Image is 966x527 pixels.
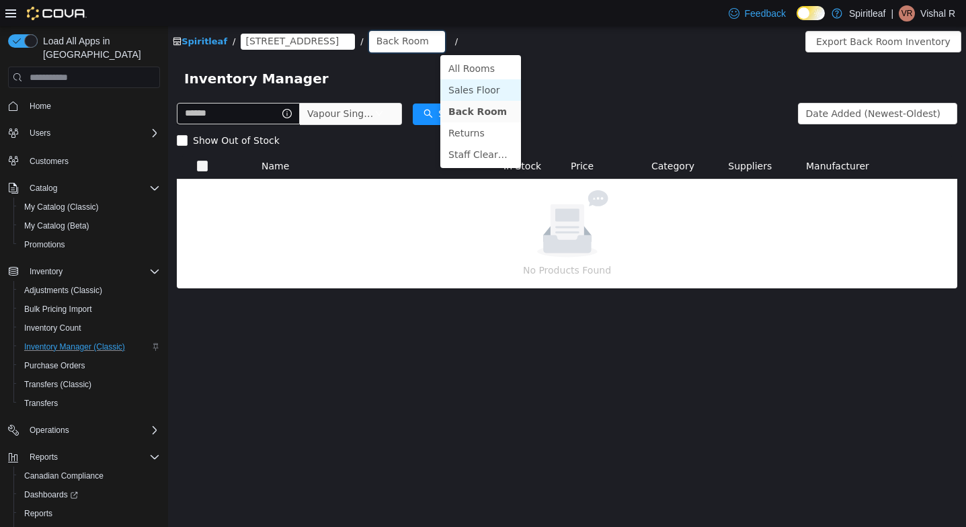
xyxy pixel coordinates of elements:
span: Inventory Manager (Classic) [19,339,160,355]
a: Customers [24,153,74,169]
button: Operations [3,421,165,440]
span: Reports [24,449,160,465]
span: Home [24,97,160,114]
i: icon: shop [5,11,13,19]
span: Catalog [30,183,57,194]
span: Bulk Pricing Import [24,304,92,315]
span: Catalog [24,180,160,196]
span: Dashboards [24,489,78,500]
span: Reports [24,508,52,519]
span: Adjustments (Classic) [24,285,102,296]
button: Catalog [3,179,165,198]
span: Manufacturer [638,134,701,145]
span: Load All Apps in [GEOGRAPHIC_DATA] [38,34,160,61]
button: Catalog [24,180,63,196]
span: Inventory [24,263,160,280]
li: All Rooms [272,32,353,53]
i: icon: down [773,83,781,93]
a: Dashboards [13,485,165,504]
button: Inventory [24,263,68,280]
button: Customers [3,151,165,170]
button: Operations [24,422,75,438]
button: Inventory Manager (Classic) [13,337,165,356]
span: Reports [19,505,160,522]
span: Canadian Compliance [19,468,160,484]
button: Reports [13,504,165,523]
button: Users [24,125,56,141]
a: Inventory Count [19,320,87,336]
button: Bulk Pricing Import [13,300,165,319]
span: Promotions [19,237,160,253]
a: Transfers (Classic) [19,376,97,393]
button: icon: searchSearch [245,77,313,99]
span: Purchase Orders [19,358,160,374]
span: Inventory Manager [16,42,169,63]
span: My Catalog (Classic) [19,199,160,215]
span: Purchase Orders [24,360,85,371]
span: Customers [24,152,160,169]
span: Customers [30,156,69,167]
button: Home [3,96,165,116]
span: Transfers (Classic) [19,376,160,393]
button: Reports [24,449,63,465]
span: My Catalog (Classic) [24,202,99,212]
span: Feedback [745,7,786,20]
span: Reports [30,452,58,462]
span: Inventory Count [19,320,160,336]
span: Transfers [24,398,58,409]
img: Cova [27,7,87,20]
span: / [287,10,290,20]
a: Bulk Pricing Import [19,301,97,317]
span: Canadian Compliance [24,471,104,481]
li: Returns [272,96,353,118]
span: Transfers [19,395,160,411]
span: Operations [24,422,160,438]
span: Transfers (Classic) [24,379,91,390]
span: 570 - Spiritleaf Taunton Rd E (Oshawa) [77,7,171,22]
div: Back Room [208,5,261,25]
button: Inventory Count [13,319,165,337]
li: Back Room [272,75,353,96]
span: Show Out of Stock [19,109,117,120]
button: Canadian Compliance [13,467,165,485]
span: Inventory Manager (Classic) [24,341,125,352]
a: Canadian Compliance [19,468,109,484]
button: My Catalog (Beta) [13,216,165,235]
a: Reports [19,505,58,522]
span: / [192,10,195,20]
button: Promotions [13,235,165,254]
span: Home [30,101,51,112]
a: Dashboards [19,487,83,503]
a: Inventory Manager (Classic) [19,339,130,355]
a: Promotions [19,237,71,253]
span: Price [403,134,426,145]
i: icon: down [261,11,270,21]
button: Inventory [3,262,165,281]
span: Dashboards [19,487,160,503]
div: Date Added (Newest-Oldest) [638,77,772,97]
button: Export Back Room Inventory [637,5,793,26]
a: Purchase Orders [19,358,91,374]
span: VR [901,5,913,22]
i: icon: info-circle [114,83,124,92]
span: Dark Mode [797,20,797,21]
button: Transfers [13,394,165,413]
a: Adjustments (Classic) [19,282,108,298]
span: Users [30,128,50,138]
button: My Catalog (Classic) [13,198,165,216]
li: Staff Clearance [272,118,353,139]
p: Spiritleaf [849,5,885,22]
span: Vapour Single Use [139,77,206,97]
span: Bulk Pricing Import [19,301,160,317]
span: Users [24,125,160,141]
button: Adjustments (Classic) [13,281,165,300]
span: Inventory [30,266,63,277]
button: Transfers (Classic) [13,375,165,394]
span: Adjustments (Classic) [19,282,160,298]
span: Category [483,134,526,145]
p: No Products Found [25,237,773,251]
button: Users [3,124,165,143]
span: My Catalog (Beta) [24,220,89,231]
span: Operations [30,425,69,436]
span: Name [93,134,121,145]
